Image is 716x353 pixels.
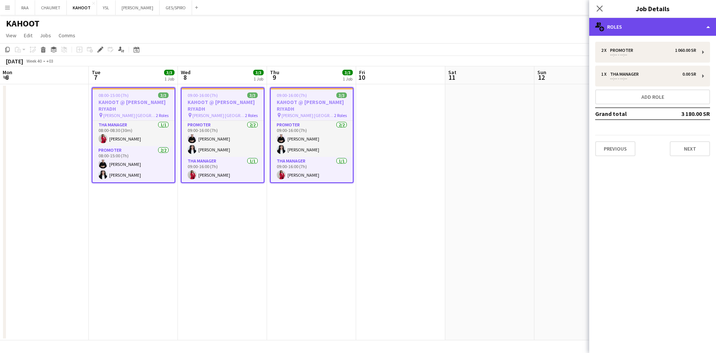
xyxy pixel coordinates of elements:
div: [DATE] [6,57,23,65]
app-job-card: 09:00-16:00 (7h)3/3KAHOOT @ [PERSON_NAME] RIYADH [PERSON_NAME] [GEOGRAPHIC_DATA]2 RolesPromoter2/... [181,87,264,183]
h1: KAHOOT [6,18,40,29]
button: [PERSON_NAME] [116,0,160,15]
span: [PERSON_NAME] [GEOGRAPHIC_DATA] [282,113,334,118]
div: --:-- - --:-- [601,53,696,57]
div: THA Manager [610,72,642,77]
span: 3/3 [164,70,175,75]
span: 3/3 [247,92,258,98]
h3: KAHOOT @ [PERSON_NAME] RIYADH [92,99,175,112]
app-job-card: 09:00-16:00 (7h)3/3KAHOOT @ [PERSON_NAME] RIYADH [PERSON_NAME] [GEOGRAPHIC_DATA]2 RolesPromoter2/... [270,87,354,183]
span: Comms [59,32,75,39]
button: Previous [595,141,635,156]
span: Week 40 [25,58,43,64]
span: 10 [358,73,365,82]
span: 7 [91,73,100,82]
span: 3/3 [158,92,169,98]
app-card-role: Promoter2/209:00-16:00 (7h)[PERSON_NAME][PERSON_NAME] [271,121,353,157]
button: Next [670,141,710,156]
div: 1 060.00 SR [675,48,696,53]
span: 12 [536,73,546,82]
app-job-card: 08:00-15:00 (7h)3/3KAHOOT @ [PERSON_NAME] RIYADH [PERSON_NAME] [GEOGRAPHIC_DATA]2 RolesTHA Manage... [92,87,175,183]
td: 3 180.00 SR [663,108,710,120]
span: Fri [359,69,365,76]
button: GES/SPIRO [160,0,192,15]
span: 9 [269,73,279,82]
div: 0.00 SR [682,72,696,77]
button: KAHOOT [67,0,97,15]
span: 2 Roles [245,113,258,118]
h3: KAHOOT @ [PERSON_NAME] RIYADH [182,99,264,112]
div: Promoter [610,48,636,53]
span: 2 Roles [334,113,347,118]
app-card-role: THA Manager1/109:00-16:00 (7h)[PERSON_NAME] [271,157,353,182]
span: 11 [447,73,456,82]
span: 3/3 [342,70,353,75]
h3: Job Details [589,4,716,13]
div: 1 x [601,72,610,77]
div: Roles [589,18,716,36]
span: Jobs [40,32,51,39]
h3: KAHOOT @ [PERSON_NAME] RIYADH [271,99,353,112]
span: [PERSON_NAME] [GEOGRAPHIC_DATA] [192,113,245,118]
app-card-role: Promoter2/209:00-16:00 (7h)[PERSON_NAME][PERSON_NAME] [182,121,264,157]
div: --:-- - --:-- [601,77,696,81]
span: Sat [448,69,456,76]
button: Add role [595,89,710,104]
span: View [6,32,16,39]
div: 1 Job [164,76,174,82]
span: 08:00-15:00 (7h) [98,92,129,98]
a: Comms [56,31,78,40]
app-card-role: Promoter2/208:00-15:00 (7h)[PERSON_NAME][PERSON_NAME] [92,146,175,182]
a: View [3,31,19,40]
span: 2 Roles [156,113,169,118]
span: Thu [270,69,279,76]
td: Grand total [595,108,663,120]
span: Tue [92,69,100,76]
div: 1 Job [254,76,263,82]
span: Mon [3,69,12,76]
div: 2 x [601,48,610,53]
button: RAA [15,0,35,15]
span: [PERSON_NAME] [GEOGRAPHIC_DATA] [103,113,156,118]
button: YSL [97,0,116,15]
span: 6 [1,73,12,82]
span: 09:00-16:00 (7h) [277,92,307,98]
span: 8 [180,73,191,82]
span: Wed [181,69,191,76]
app-card-role: THA Manager1/108:00-08:30 (30m)[PERSON_NAME] [92,121,175,146]
div: +03 [46,58,53,64]
app-card-role: THA Manager1/109:00-16:00 (7h)[PERSON_NAME] [182,157,264,182]
span: Sun [537,69,546,76]
span: 3/3 [336,92,347,98]
button: CHAUMET [35,0,67,15]
span: Edit [24,32,32,39]
div: 1 Job [343,76,352,82]
span: 3/3 [253,70,264,75]
span: 09:00-16:00 (7h) [188,92,218,98]
a: Jobs [37,31,54,40]
a: Edit [21,31,35,40]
